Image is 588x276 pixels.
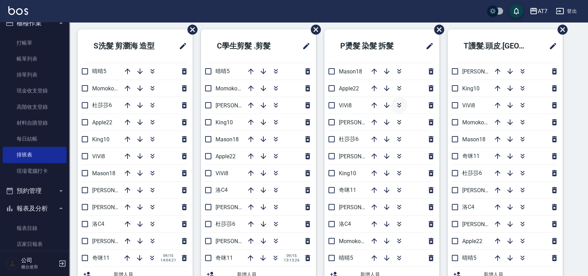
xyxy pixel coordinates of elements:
[509,4,523,18] button: save
[339,221,351,227] span: 洛C4
[3,182,67,200] button: 預約管理
[3,163,67,179] a: 現場電腦打卡
[3,131,67,147] a: 每日結帳
[216,153,236,160] span: Apple22
[421,38,434,54] span: 修改班表的標題
[92,68,106,74] span: 晴晴5
[339,119,384,126] span: [PERSON_NAME]2
[92,204,137,211] span: [PERSON_NAME]7
[3,99,67,115] a: 高階收支登錄
[175,38,187,54] span: 修改班表的標題
[216,187,228,193] span: 洛C4
[6,257,19,270] img: Person
[21,257,56,264] h5: 公司
[3,67,67,83] a: 掛單列表
[216,255,233,261] span: 奇咪11
[538,7,547,16] div: AT7
[216,204,260,211] span: [PERSON_NAME]2
[3,147,67,163] a: 排班表
[553,5,580,18] button: 登出
[462,187,507,194] span: [PERSON_NAME]9
[3,115,67,131] a: 材料自購登錄
[3,83,67,99] a: 現金收支登錄
[92,153,105,160] span: ViVi8
[527,4,550,18] button: AT7
[462,85,480,92] span: King10
[284,253,299,258] span: 09/15
[462,170,482,176] span: 杜莎莎6
[8,6,28,15] img: Logo
[216,85,244,92] span: Momoko12
[462,204,474,210] span: 洛C4
[3,51,67,67] a: 帳單列表
[92,85,120,92] span: Momoko12
[3,236,67,252] a: 店家日報表
[330,34,413,59] h2: P燙髮 染髮 拆髮
[339,238,367,244] span: Momoko12
[216,119,233,126] span: King10
[339,68,362,75] span: Mason18
[160,253,176,258] span: 09/15
[462,68,507,75] span: [PERSON_NAME]2
[462,238,482,244] span: Apple22
[92,102,112,108] span: 杜莎莎6
[429,19,445,40] span: 刪除班表
[207,34,289,59] h2: C學生剪髮 .剪髮
[83,34,170,59] h2: S洗髮 剪瀏海 造型
[462,153,480,159] span: 奇咪11
[339,102,352,109] span: ViVi8
[339,255,353,261] span: 晴晴5
[92,136,109,143] span: King10
[462,102,475,109] span: ViVi8
[552,19,569,40] span: 刪除班表
[216,238,260,244] span: [PERSON_NAME]7
[92,170,115,177] span: Mason18
[92,221,104,227] span: 洛C4
[453,34,540,59] h2: T護髮.頭皮.[GEOGRAPHIC_DATA]
[3,14,67,32] button: 櫃檯作業
[216,170,228,177] span: ViVi8
[339,170,356,177] span: King10
[182,19,199,40] span: 刪除班表
[462,119,490,126] span: Momoko12
[160,258,176,262] span: 14:04:21
[92,119,112,126] span: Apple22
[92,255,109,261] span: 奇咪11
[306,19,322,40] span: 刪除班表
[545,38,557,54] span: 修改班表的標題
[284,258,299,262] span: 13:13:26
[339,85,359,92] span: Apple22
[216,136,239,143] span: Mason18
[462,136,485,143] span: Mason18
[339,204,384,211] span: [PERSON_NAME]7
[339,136,359,142] span: 杜莎莎6
[3,199,67,217] button: 報表及分析
[21,264,56,270] p: 櫃台使用
[216,221,235,227] span: 杜莎莎6
[339,187,356,193] span: 奇咪11
[462,255,476,261] span: 晴晴5
[216,102,260,109] span: [PERSON_NAME]9
[462,221,507,228] span: [PERSON_NAME]7
[3,35,67,51] a: 打帳單
[92,238,137,244] span: [PERSON_NAME]2
[216,68,230,74] span: 晴晴5
[92,187,137,194] span: [PERSON_NAME]9
[3,220,67,236] a: 報表目錄
[298,38,310,54] span: 修改班表的標題
[339,153,384,160] span: [PERSON_NAME]9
